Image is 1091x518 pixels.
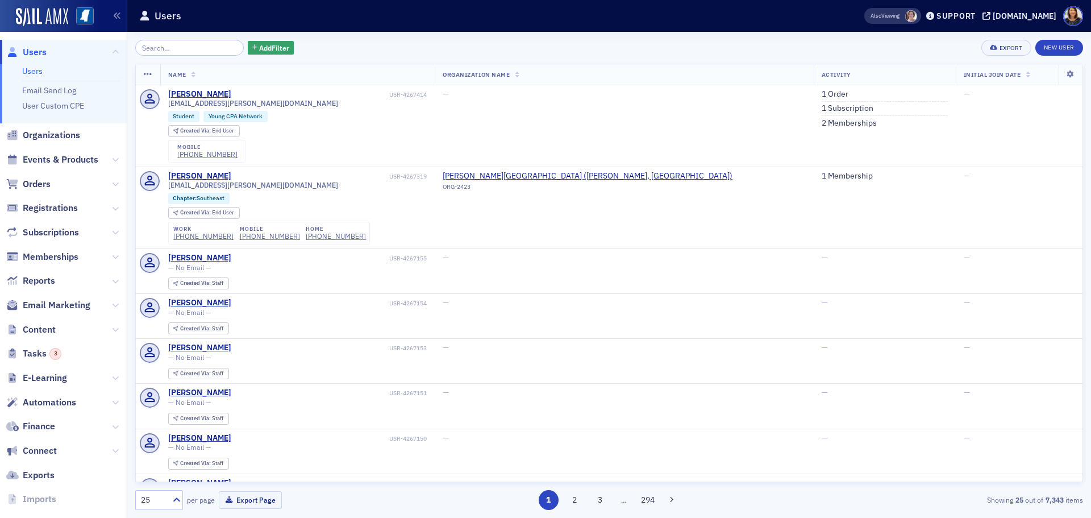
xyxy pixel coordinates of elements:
[23,372,67,384] span: E-Learning
[23,396,76,409] span: Automations
[259,43,289,53] span: Add Filter
[168,388,231,398] a: [PERSON_NAME]
[23,420,55,433] span: Finance
[23,347,61,360] span: Tasks
[180,371,223,377] div: Staff
[964,342,970,353] span: —
[168,353,211,362] span: — No Email —
[180,127,212,134] span: Created Via :
[6,202,78,214] a: Registrations
[936,11,976,21] div: Support
[168,89,231,100] a: [PERSON_NAME]
[443,342,449,353] span: —
[982,12,1060,20] button: [DOMAIN_NAME]
[180,128,234,134] div: End User
[233,173,427,180] div: USR-4267319
[1000,45,1023,51] div: Export
[233,480,427,487] div: USR-4267149
[168,207,240,219] div: Created Via: End User
[443,478,449,488] span: —
[981,40,1031,56] button: Export
[168,193,230,204] div: Chapter:
[6,46,47,59] a: Users
[168,322,229,334] div: Created Via: Staff
[443,183,732,194] div: ORG-2423
[306,226,366,233] div: home
[6,251,78,263] a: Memberships
[180,459,212,467] span: Created Via :
[6,372,67,384] a: E-Learning
[822,433,828,443] span: —
[233,389,427,397] div: USR-4267151
[964,89,970,99] span: —
[23,275,55,287] span: Reports
[564,490,584,510] button: 2
[168,253,231,263] a: [PERSON_NAME]
[822,118,877,129] a: 2 Memberships
[616,495,632,505] span: …
[964,387,970,397] span: —
[6,493,56,505] a: Imports
[443,387,449,397] span: —
[23,46,47,59] span: Users
[209,113,263,120] a: Young CPA Network
[177,150,238,159] a: [PHONE_NUMBER]
[168,478,231,488] a: [PERSON_NAME]
[219,491,282,509] button: Export Page
[1043,495,1065,505] strong: 7,343
[23,178,51,190] span: Orders
[964,297,970,308] span: —
[6,226,79,239] a: Subscriptions
[180,279,212,287] span: Created Via :
[871,12,881,19] div: Also
[168,71,186,78] span: Name
[177,144,238,151] div: mobile
[141,494,166,506] div: 25
[23,202,78,214] span: Registrations
[1035,40,1083,56] a: New User
[964,71,1021,78] span: Initial Join Date
[187,495,215,505] label: per page
[168,433,231,444] div: [PERSON_NAME]
[168,263,211,272] span: — No Email —
[539,490,559,510] button: 1
[233,300,427,307] div: USR-4267154
[49,348,61,360] div: 3
[6,396,76,409] a: Automations
[23,445,57,457] span: Connect
[822,342,828,353] span: —
[135,40,244,56] input: Search…
[822,171,873,181] a: 1 Membership
[233,255,427,262] div: USR-4267155
[233,91,427,98] div: USR-4267414
[964,433,970,443] span: —
[233,435,427,442] div: USR-4267150
[16,8,68,26] a: SailAMX
[233,345,427,352] div: USR-4267153
[443,71,510,78] span: Organization Name
[68,7,94,27] a: View Homepage
[168,368,229,380] div: Created Via: Staff
[822,103,873,114] a: 1 Subscription
[306,232,366,241] a: [PHONE_NUMBER]
[905,10,917,22] span: Lydia Carlisle
[168,99,338,107] span: [EMAIL_ADDRESS][PERSON_NAME][DOMAIN_NAME]
[1063,6,1083,26] span: Profile
[6,129,80,142] a: Organizations
[180,326,223,332] div: Staff
[23,251,78,263] span: Memberships
[168,181,338,189] span: [EMAIL_ADDRESS][PERSON_NAME][DOMAIN_NAME]
[168,171,231,181] div: [PERSON_NAME]
[76,7,94,25] img: SailAMX
[168,458,229,470] div: Created Via: Staff
[180,210,234,216] div: End User
[822,252,828,263] span: —
[168,343,231,353] a: [PERSON_NAME]
[23,299,90,312] span: Email Marketing
[993,11,1056,21] div: [DOMAIN_NAME]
